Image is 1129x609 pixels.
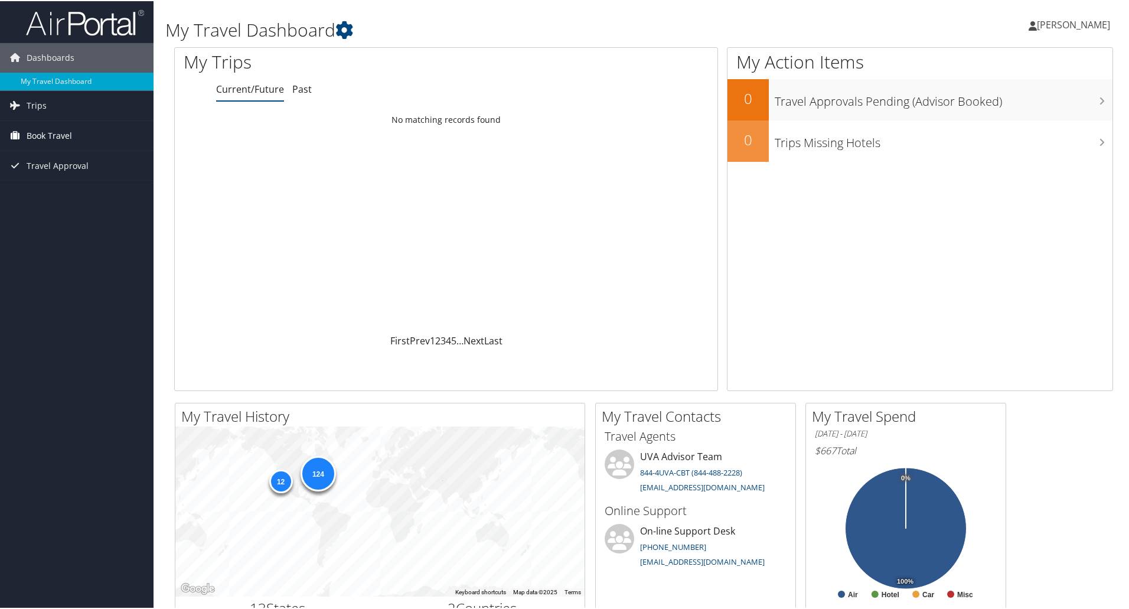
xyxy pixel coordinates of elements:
span: Map data ©2025 [513,588,557,594]
a: [PERSON_NAME] [1029,6,1122,41]
h6: [DATE] - [DATE] [815,427,997,438]
a: 5 [451,333,456,346]
h2: My Travel Spend [812,405,1006,425]
a: Next [464,333,484,346]
span: $667 [815,443,836,456]
a: Last [484,333,502,346]
h3: Online Support [605,501,787,518]
a: [EMAIL_ADDRESS][DOMAIN_NAME] [640,481,765,491]
button: Keyboard shortcuts [455,587,506,595]
td: No matching records found [175,108,717,129]
h3: Travel Approvals Pending (Advisor Booked) [775,86,1112,109]
h1: My Action Items [727,48,1112,73]
div: 124 [300,455,335,490]
h1: My Trips [184,48,482,73]
h2: 0 [727,129,769,149]
a: 3 [440,333,446,346]
a: 4 [446,333,451,346]
span: Dashboards [27,42,74,71]
a: First [390,333,410,346]
a: Prev [410,333,430,346]
h3: Trips Missing Hotels [775,128,1112,150]
h1: My Travel Dashboard [165,17,803,41]
span: Book Travel [27,120,72,149]
a: Current/Future [216,82,284,95]
a: 844-4UVA-CBT (844-488-2228) [640,466,742,477]
tspan: 100% [897,577,913,584]
h2: My Travel Contacts [602,405,795,425]
text: Misc [957,590,973,598]
li: On-line Support Desk [599,523,792,571]
span: [PERSON_NAME] [1037,17,1110,30]
text: Air [848,590,858,598]
h3: Travel Agents [605,427,787,444]
a: [PHONE_NUMBER] [640,540,706,551]
li: UVA Advisor Team [599,448,792,497]
span: Travel Approval [27,150,89,180]
span: … [456,333,464,346]
tspan: 0% [901,474,911,481]
div: 12 [269,468,292,491]
img: Google [178,580,217,595]
a: 2 [435,333,440,346]
h2: My Travel History [181,405,585,425]
span: Trips [27,90,47,119]
a: Open this area in Google Maps (opens a new window) [178,580,217,595]
a: Terms (opens in new tab) [564,588,581,594]
a: [EMAIL_ADDRESS][DOMAIN_NAME] [640,555,765,566]
text: Hotel [882,590,899,598]
h2: 0 [727,87,769,108]
a: 0Trips Missing Hotels [727,119,1112,161]
h6: Total [815,443,997,456]
text: Car [922,590,934,598]
img: airportal-logo.png [26,8,144,35]
a: 1 [430,333,435,346]
a: 0Travel Approvals Pending (Advisor Booked) [727,78,1112,119]
a: Past [292,82,312,95]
